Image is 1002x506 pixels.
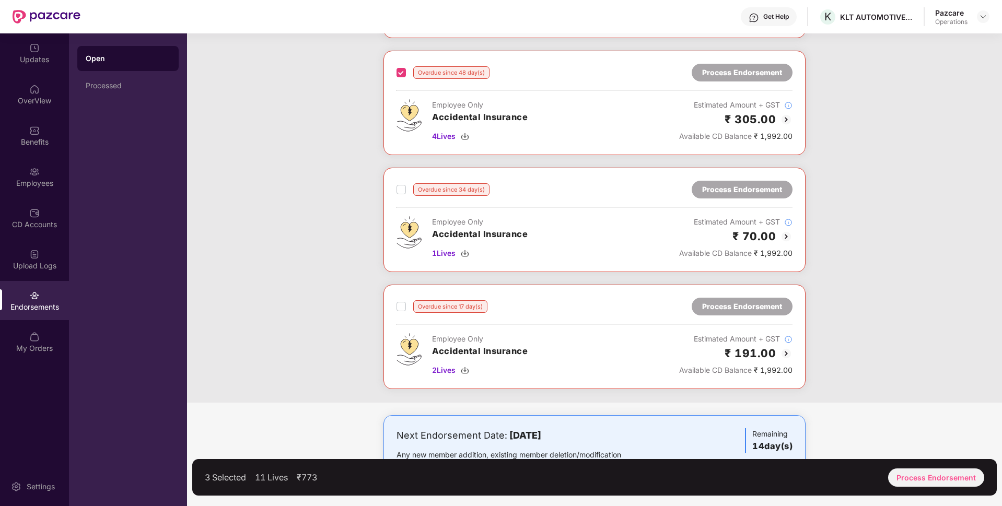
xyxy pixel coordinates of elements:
h3: 14 day(s) [752,440,793,453]
img: svg+xml;base64,PHN2ZyBpZD0iVXBkYXRlZCIgeG1sbnM9Imh0dHA6Ly93d3cudzMub3JnLzIwMDAvc3ZnIiB3aWR0aD0iMj... [29,43,40,53]
img: svg+xml;base64,PHN2ZyB4bWxucz0iaHR0cDovL3d3dy53My5vcmcvMjAwMC9zdmciIHdpZHRoPSI0OS4zMjEiIGhlaWdodD... [397,216,422,249]
div: Overdue since 34 day(s) [413,183,490,196]
div: Overdue since 17 day(s) [413,300,487,313]
div: Process Endorsement [702,67,782,78]
span: K [824,10,831,23]
img: svg+xml;base64,PHN2ZyB4bWxucz0iaHR0cDovL3d3dy53My5vcmcvMjAwMC9zdmciIHdpZHRoPSI0OS4zMjEiIGhlaWdodD... [397,333,422,366]
span: 1 Lives [432,248,456,259]
div: Get Help [763,13,789,21]
img: svg+xml;base64,PHN2ZyBpZD0iU2V0dGluZy0yMHgyMCIgeG1sbnM9Imh0dHA6Ly93d3cudzMub3JnLzIwMDAvc3ZnIiB3aW... [11,481,21,492]
img: svg+xml;base64,PHN2ZyBpZD0iTXlfT3JkZXJzIiBkYXRhLW5hbWU9Ik15IE9yZGVycyIgeG1sbnM9Imh0dHA6Ly93d3cudz... [29,332,40,342]
div: Employee Only [432,99,528,111]
div: Settings [24,481,58,492]
div: ₹ 1,992.00 [679,131,793,142]
div: Any new member addition, existing member deletion/modification before [DATE] will consider for th... [397,449,654,472]
img: svg+xml;base64,PHN2ZyBpZD0iRW5kb3JzZW1lbnRzIiB4bWxucz0iaHR0cDovL3d3dy53My5vcmcvMjAwMC9zdmciIHdpZH... [29,290,40,301]
img: svg+xml;base64,PHN2ZyBpZD0iRW1wbG95ZWVzIiB4bWxucz0iaHR0cDovL3d3dy53My5vcmcvMjAwMC9zdmciIHdpZHRoPS... [29,167,40,177]
img: svg+xml;base64,PHN2ZyBpZD0iSW5mb18tXzMyeDMyIiBkYXRhLW5hbWU9IkluZm8gLSAzMngzMiIgeG1sbnM9Imh0dHA6Ly... [784,218,793,227]
div: Employee Only [432,333,528,345]
div: ₹ 1,992.00 [679,364,793,376]
div: Process Endorsement [888,468,984,487]
img: svg+xml;base64,PHN2ZyBpZD0iSW5mb18tXzMyeDMyIiBkYXRhLW5hbWU9IkluZm8gLSAzMngzMiIgeG1sbnM9Imh0dHA6Ly... [784,101,793,110]
div: Overdue since 48 day(s) [413,66,490,79]
b: [DATE] [509,430,541,441]
h2: ₹ 70.00 [732,228,776,245]
img: svg+xml;base64,PHN2ZyBpZD0iSGVscC0zMngzMiIgeG1sbnM9Imh0dHA6Ly93d3cudzMub3JnLzIwMDAvc3ZnIiB3aWR0aD... [749,13,759,23]
div: Estimated Amount + GST [679,99,793,111]
img: svg+xml;base64,PHN2ZyBpZD0iQmFjay0yMHgyMCIgeG1sbnM9Imh0dHA6Ly93d3cudzMub3JnLzIwMDAvc3ZnIiB3aWR0aD... [780,113,793,126]
img: svg+xml;base64,PHN2ZyBpZD0iRG93bmxvYWQtMzJ4MzIiIHhtbG5zPSJodHRwOi8vd3d3LnczLm9yZy8yMDAwL3N2ZyIgd2... [461,366,469,374]
div: Remaining [745,428,793,453]
div: Operations [935,18,968,26]
div: ₹ 1,992.00 [679,248,793,259]
div: 11 Lives [255,472,288,483]
img: svg+xml;base64,PHN2ZyBpZD0iQ0RfQWNjb3VudHMiIGRhdGEtbmFtZT0iQ0QgQWNjb3VudHMiIHhtbG5zPSJodHRwOi8vd3... [29,208,40,218]
div: ₹773 [297,472,317,483]
div: Process Endorsement [702,301,782,312]
span: Available CD Balance [679,249,752,257]
img: svg+xml;base64,PHN2ZyBpZD0iSW5mb18tXzMyeDMyIiBkYXRhLW5hbWU9IkluZm8gLSAzMngzMiIgeG1sbnM9Imh0dHA6Ly... [784,335,793,344]
div: Employee Only [432,216,528,228]
img: svg+xml;base64,PHN2ZyB4bWxucz0iaHR0cDovL3d3dy53My5vcmcvMjAwMC9zdmciIHdpZHRoPSI0OS4zMjEiIGhlaWdodD... [397,99,422,132]
img: New Pazcare Logo [13,10,80,23]
img: svg+xml;base64,PHN2ZyBpZD0iRG93bmxvYWQtMzJ4MzIiIHhtbG5zPSJodHRwOi8vd3d3LnczLm9yZy8yMDAwL3N2ZyIgd2... [461,249,469,257]
h2: ₹ 191.00 [725,345,776,362]
div: Process Endorsement [702,184,782,195]
img: svg+xml;base64,PHN2ZyBpZD0iQmVuZWZpdHMiIHhtbG5zPSJodHRwOi8vd3d3LnczLm9yZy8yMDAwL3N2ZyIgd2lkdGg9Ij... [29,125,40,136]
span: Available CD Balance [679,366,752,374]
h3: Accidental Insurance [432,228,528,241]
div: Open [86,53,170,64]
div: 3 Selected [205,472,246,483]
h3: Accidental Insurance [432,345,528,358]
span: Available CD Balance [679,132,752,140]
div: Next Endorsement Date: [397,428,654,443]
span: 2 Lives [432,364,456,376]
div: Estimated Amount + GST [679,216,793,228]
h3: Accidental Insurance [432,111,528,124]
img: svg+xml;base64,PHN2ZyBpZD0iSG9tZSIgeG1sbnM9Imh0dHA6Ly93d3cudzMub3JnLzIwMDAvc3ZnIiB3aWR0aD0iMjAiIG... [29,84,40,95]
div: KLT AUTOMOTIVE AND TUBULAR PRODUCTS LTD [840,12,913,22]
img: svg+xml;base64,PHN2ZyBpZD0iVXBsb2FkX0xvZ3MiIGRhdGEtbmFtZT0iVXBsb2FkIExvZ3MiIHhtbG5zPSJodHRwOi8vd3... [29,249,40,260]
span: 4 Lives [432,131,456,142]
div: Processed [86,81,170,90]
div: Estimated Amount + GST [679,333,793,345]
img: svg+xml;base64,PHN2ZyBpZD0iRG93bmxvYWQtMzJ4MzIiIHhtbG5zPSJodHRwOi8vd3d3LnczLm9yZy8yMDAwL3N2ZyIgd2... [461,132,469,140]
img: svg+xml;base64,PHN2ZyBpZD0iQmFjay0yMHgyMCIgeG1sbnM9Imh0dHA6Ly93d3cudzMub3JnLzIwMDAvc3ZnIiB3aWR0aD... [780,347,793,360]
div: Pazcare [935,8,968,18]
img: svg+xml;base64,PHN2ZyBpZD0iQmFjay0yMHgyMCIgeG1sbnM9Imh0dHA6Ly93d3cudzMub3JnLzIwMDAvc3ZnIiB3aWR0aD... [780,230,793,243]
img: svg+xml;base64,PHN2ZyBpZD0iRHJvcGRvd24tMzJ4MzIiIHhtbG5zPSJodHRwOi8vd3d3LnczLm9yZy8yMDAwL3N2ZyIgd2... [979,13,987,21]
h2: ₹ 305.00 [725,111,776,128]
